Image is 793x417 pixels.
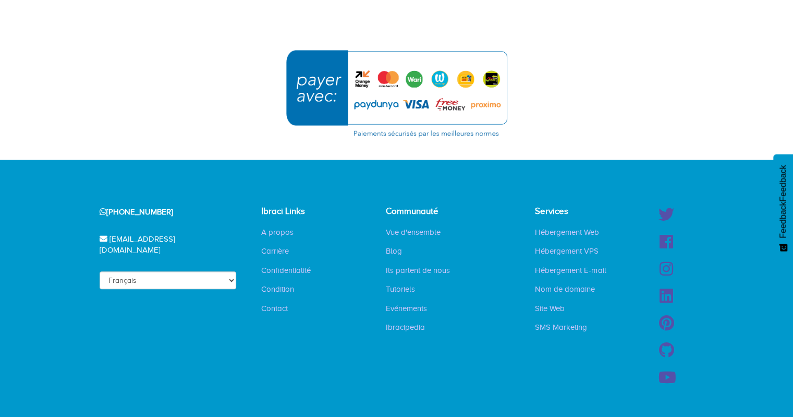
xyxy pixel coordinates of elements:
[253,246,297,256] a: Carrière
[527,322,595,332] a: SMS Marketing
[378,303,435,314] a: Evénements
[279,43,514,144] img: Choisissez cette option pour continuer avec l'un de ces moyens de paiement : PayDunya, Yup Money,...
[527,284,603,294] a: Nom de domaine
[378,246,410,256] a: Blog
[773,154,793,263] button: Feedback - Afficher l’enquête
[253,284,302,294] a: Condition
[378,227,448,237] a: Vue d'ensemble
[386,207,458,217] h4: Communauté
[253,265,319,276] a: Confidentialité
[253,303,296,314] a: Contact
[527,265,614,276] a: Hébergement E-mail
[778,165,788,239] span: Feedback Feedback
[535,207,614,217] h4: Services
[527,227,607,237] a: Hébergement Web
[378,322,433,332] a: Ibracipedia
[527,303,572,314] a: Site Web
[261,207,329,217] h4: Ibraci Links
[87,226,237,264] div: [EMAIL_ADDRESS][DOMAIN_NAME]
[527,246,606,256] a: Hébergement VPS
[253,227,301,237] a: A propos
[378,284,423,294] a: Tutoriels
[87,199,237,225] div: [PHONE_NUMBER]
[378,265,458,276] a: Ils parlent de nous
